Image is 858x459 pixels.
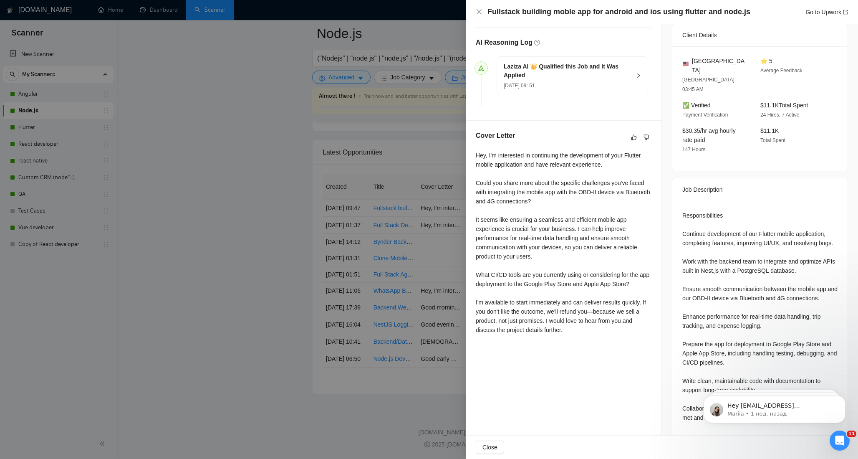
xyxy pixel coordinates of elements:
[843,10,848,15] span: export
[476,441,504,454] button: Close
[643,134,649,141] span: dislike
[631,134,637,141] span: like
[482,443,497,452] span: Close
[476,38,532,48] h5: AI Reasoning Log
[682,127,736,143] span: $30.35/hr avg hourly rate paid
[682,211,838,422] div: Responsibilities Continue development of our Flutter mobile application, completing features, imp...
[692,56,747,75] span: [GEOGRAPHIC_DATA]
[805,9,848,15] a: Go to Upworkexport
[504,83,535,89] span: [DATE] 09: 51
[760,127,779,134] span: $11.1K
[760,137,785,143] span: Total Spent
[476,8,482,15] span: close
[641,132,651,142] button: dislike
[691,378,858,436] iframe: Intercom notifications сообщение
[478,65,484,71] span: send
[682,102,711,109] span: ✅ Verified
[476,151,651,335] div: Hey, I'm interested in continuing the development of your Flutter mobile application and have rel...
[636,73,641,78] span: right
[36,32,144,40] p: Message from Mariia, sent 1 нед. назад
[476,131,515,141] h5: Cover Letter
[830,431,850,451] iframe: Intercom live chat
[629,132,639,142] button: like
[682,77,734,92] span: [GEOGRAPHIC_DATA] 03:45 AM
[682,147,705,152] span: 147 Hours
[682,24,838,46] div: Client Details
[476,8,482,15] button: Close
[683,61,689,67] img: 🇺🇸
[534,40,540,46] span: question-circle
[682,178,838,201] div: Job Description
[760,102,808,109] span: $11.1K Total Spent
[847,431,856,437] span: 11
[760,112,799,118] span: 24 Hires, 7 Active
[36,24,144,155] span: Hey [EMAIL_ADDRESS][DOMAIN_NAME], Looks like your Upwork agency JSDaddy - Web and Multi-Platform ...
[487,7,750,17] h4: Fullstack building moble app for android and ios using flutter and node.js
[682,112,728,118] span: Payment Verification
[760,68,802,74] span: Average Feedback
[504,62,631,80] h5: Laziza AI 👑 Qualified this Job and It Was Applied
[760,58,772,64] span: ⭐ 5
